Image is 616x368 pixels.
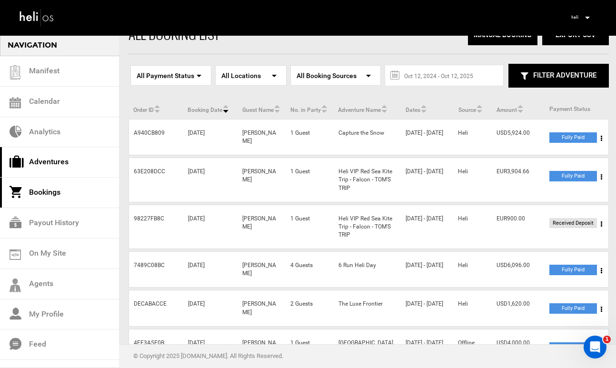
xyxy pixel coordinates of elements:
[183,168,238,176] div: [DATE]
[286,261,334,269] div: 4 Guests
[492,339,545,347] div: USD4,000.00
[183,300,238,308] div: [DATE]
[238,261,286,278] div: [PERSON_NAME]
[286,168,334,176] div: 1 Guest
[290,65,381,86] span: Select box activate
[334,261,401,269] div: 6 Run Heli Day
[286,339,334,347] div: 1 Guest
[492,300,545,308] div: USD1,620.00
[10,249,21,260] img: on_my_site.svg
[401,215,454,223] div: [DATE] - [DATE]
[19,7,55,28] img: heli-logo
[453,129,492,137] div: Heli
[401,102,454,114] div: Dates
[549,218,597,229] div: Received Deposit
[129,168,183,176] div: 63E208DCC
[334,129,401,137] div: Capture the Snow
[137,71,205,80] span: All Payment Status
[334,215,401,239] div: Heli VIP Red Sea Kite Trip - Falcon - TOM'S TRIP
[492,215,545,223] div: EUR900.00
[286,129,334,137] div: 1 Guest
[238,168,286,184] div: [PERSON_NAME]
[183,215,238,223] div: [DATE]
[453,300,492,308] div: Heli
[492,168,545,176] div: EUR3,904.66
[8,65,22,80] img: guest-list.svg
[603,336,611,343] span: 1
[129,102,183,114] div: Order ID
[549,342,597,353] div: Fully Paid
[453,168,492,176] div: Heli
[286,102,334,114] div: No. in Party
[183,129,238,137] div: [DATE]
[401,168,454,176] div: [DATE] - [DATE]
[183,102,237,114] div: Booking Date
[401,261,454,269] div: [DATE] - [DATE]
[238,129,286,145] div: [PERSON_NAME]
[508,64,609,88] button: Filter Adventure
[286,300,334,308] div: 2 Guests
[549,171,597,181] div: Fully Paid
[129,339,183,347] div: 4FF3A5E0B
[401,339,454,347] div: [DATE] - [DATE]
[130,65,211,86] span: Select box activate
[129,261,183,269] div: 7489C08BC
[334,300,401,308] div: The Luxe Frontier
[129,24,465,44] div: All booking list
[549,132,597,143] div: Fully Paid
[549,303,597,314] div: Fully Paid
[584,336,606,358] iframe: Intercom live chat
[401,129,454,137] div: [DATE] - [DATE]
[238,102,286,114] div: Guest Name
[549,265,597,275] div: Fully Paid
[10,97,21,109] img: calendar.svg
[221,71,280,80] span: All locations
[453,261,492,269] div: Heli
[334,339,401,347] div: [GEOGRAPHIC_DATA]
[129,129,183,137] div: A940CB809
[333,102,400,114] div: Adventure Name
[238,339,286,355] div: [PERSON_NAME]
[401,300,454,308] div: [DATE] - [DATE]
[129,300,183,308] div: DECABACCE
[453,215,492,223] div: Heli
[453,339,492,347] div: Offline
[183,261,238,269] div: [DATE]
[238,215,286,231] div: [PERSON_NAME]
[492,261,545,269] div: USD6,096.00
[286,215,334,223] div: 1 Guest
[10,278,21,292] img: agents-icon.svg
[545,105,607,113] div: Payment Status
[454,102,492,114] div: Source
[215,65,287,86] span: Select box activate
[395,65,494,86] input: Oct 12, 2024 - Oct 12, 2025
[129,215,183,223] div: 98227FB8C
[334,168,401,192] div: Heli VIP Red Sea Kite Trip - Falcon - TOM'S TRIP
[567,10,582,24] img: 7b8205e9328a03c7eaaacec4a25d2b25.jpeg
[183,339,238,347] div: [DATE]
[297,71,375,80] span: All Booking Sources
[492,129,545,137] div: USD5,924.00
[492,102,545,114] div: Amount
[238,300,286,316] div: [PERSON_NAME]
